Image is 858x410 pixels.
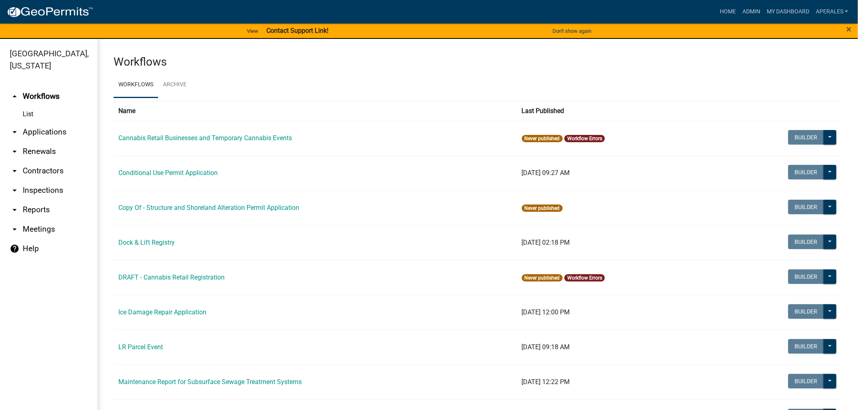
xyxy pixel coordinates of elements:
[10,127,19,137] i: arrow_drop_down
[10,166,19,176] i: arrow_drop_down
[118,273,225,281] a: DRAFT - Cannabis Retail Registration
[114,72,158,98] a: Workflows
[813,4,852,19] a: aperales
[10,205,19,215] i: arrow_drop_down
[788,304,824,319] button: Builder
[567,275,602,281] a: Workflow Errors
[118,343,163,351] a: LR Parcel Event
[522,169,570,177] span: [DATE] 09:27 AM
[788,130,824,145] button: Builder
[788,374,824,389] button: Builder
[788,165,824,179] button: Builder
[10,92,19,101] i: arrow_drop_up
[847,24,852,34] button: Close
[522,135,563,142] span: Never published
[522,274,563,282] span: Never published
[788,235,824,249] button: Builder
[118,239,175,246] a: Dock & Lift Registry
[244,24,262,38] a: View
[10,224,19,234] i: arrow_drop_down
[158,72,191,98] a: Archive
[764,4,813,19] a: My Dashboard
[847,23,852,35] span: ×
[522,205,563,212] span: Never published
[788,200,824,214] button: Builder
[114,55,842,69] h3: Workflows
[567,136,602,141] a: Workflow Errors
[10,244,19,254] i: help
[522,308,570,316] span: [DATE] 12:00 PM
[118,308,206,316] a: Ice Damage Repair Application
[118,134,292,142] a: Cannabis Retail Businesses and Temporary Cannabis Events
[522,343,570,351] span: [DATE] 09:18 AM
[522,378,570,386] span: [DATE] 12:22 PM
[716,4,739,19] a: Home
[10,186,19,195] i: arrow_drop_down
[522,239,570,246] span: [DATE] 02:18 PM
[739,4,764,19] a: Admin
[788,269,824,284] button: Builder
[266,27,328,34] strong: Contact Support Link!
[118,204,299,211] a: Copy Of - Structure and Shoreland Alteration Permit Application
[114,101,517,121] th: Name
[118,378,302,386] a: Maintenance Report for Subsurface Sewage Treatment Systems
[549,24,595,38] button: Don't show again
[517,101,722,121] th: Last Published
[118,169,218,177] a: Conditional Use Permit Application
[788,339,824,354] button: Builder
[10,147,19,156] i: arrow_drop_down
